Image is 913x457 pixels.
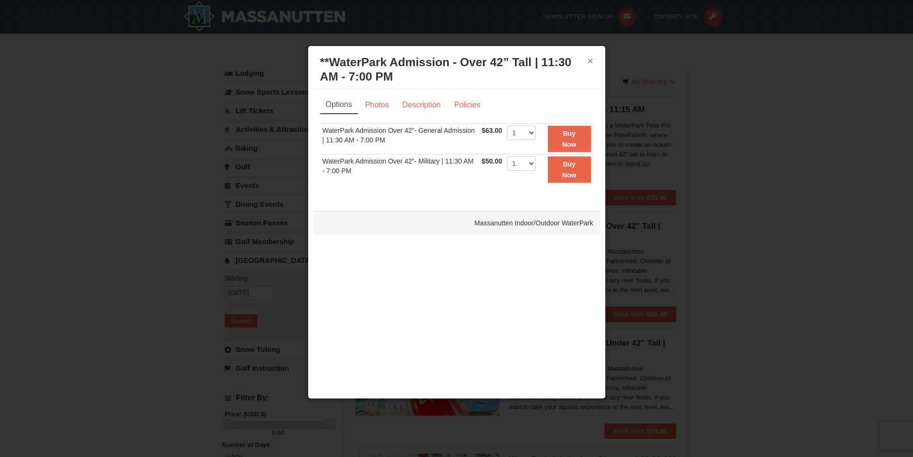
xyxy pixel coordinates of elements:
[359,96,395,114] a: Photos
[320,96,358,114] a: Options
[396,96,447,114] a: Description
[562,129,577,148] strong: Buy Now
[320,55,593,84] h3: **WaterPark Admission - Over 42” Tall | 11:30 AM - 7:00 PM
[448,96,486,114] a: Policies
[548,126,591,152] button: Buy Now
[588,56,593,66] button: ×
[320,124,480,154] td: WaterPark Admission Over 42"- General Admission | 11:30 AM - 7:00 PM
[562,160,577,178] strong: Buy Now
[548,156,591,183] button: Buy Now
[320,154,480,185] td: WaterPark Admission Over 42"- Military | 11:30 AM - 7:00 PM
[482,157,502,165] span: $50.00
[482,127,502,134] span: $63.00
[313,211,601,235] div: Massanutten Indoor/Outdoor WaterPark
